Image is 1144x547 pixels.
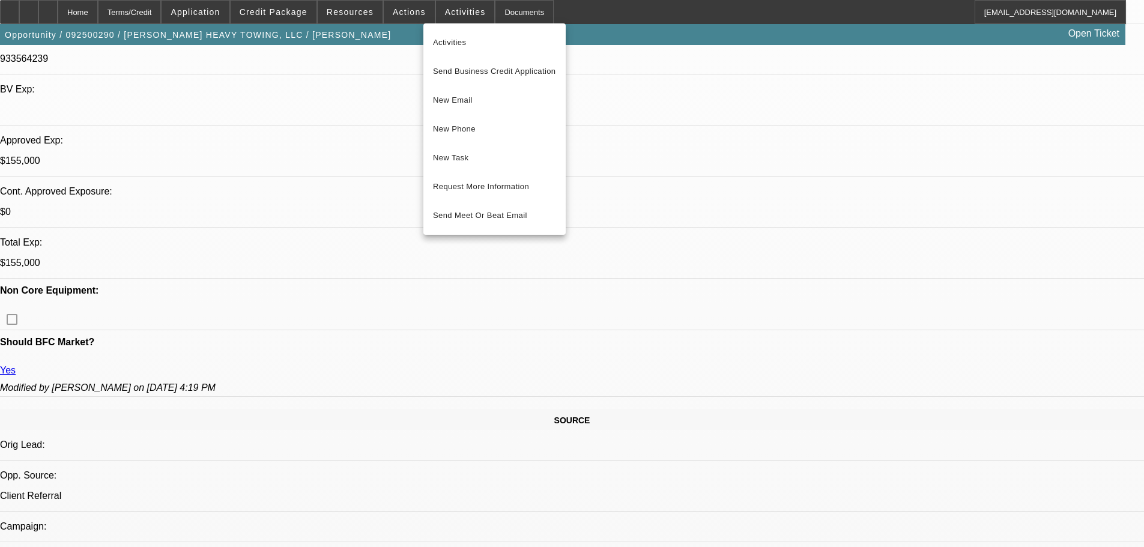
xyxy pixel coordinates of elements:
[433,122,556,136] span: New Phone
[433,208,556,223] span: Send Meet Or Beat Email
[433,151,556,165] span: New Task
[433,93,556,107] span: New Email
[433,64,556,79] span: Send Business Credit Application
[433,35,556,50] span: Activities
[433,180,556,194] span: Request More Information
